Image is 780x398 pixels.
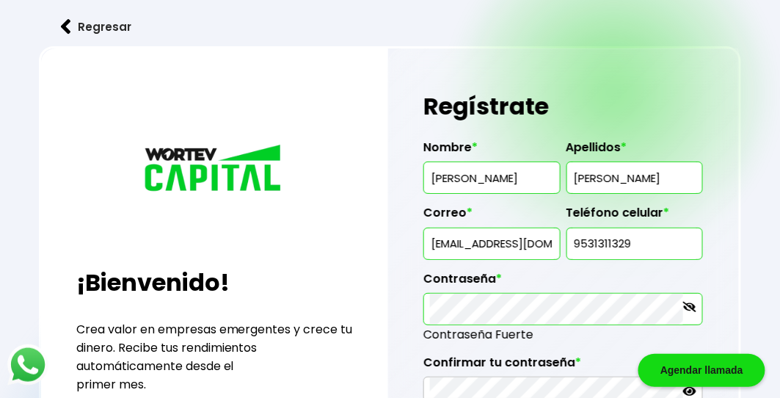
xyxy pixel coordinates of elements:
h1: Regístrate [423,84,703,129]
input: 10 dígitos [573,228,697,259]
label: Contraseña [423,272,703,294]
span: Contraseña Fuerte [423,325,703,344]
button: Regresar [39,7,153,46]
label: Nombre [423,140,561,162]
a: flecha izquierdaRegresar [39,7,741,46]
img: logo_wortev_capital [141,142,288,197]
label: Apellidos [566,140,704,162]
h2: ¡Bienvenido! [76,265,353,300]
div: Agendar llamada [638,354,765,387]
img: logos_whatsapp-icon.242b2217.svg [7,344,48,386]
label: Teléfono celular [566,206,704,228]
img: flecha izquierda [61,19,71,35]
input: inversionista@gmail.com [430,228,554,259]
p: Crea valor en empresas emergentes y crece tu dinero. Recibe tus rendimientos automáticamente desd... [76,320,353,394]
label: Confirmar tu contraseña [423,355,703,377]
label: Correo [423,206,561,228]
